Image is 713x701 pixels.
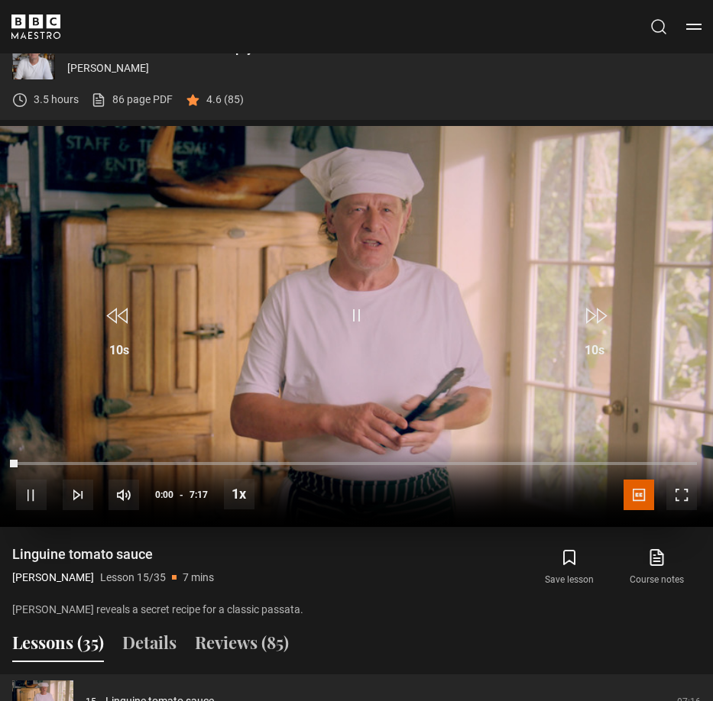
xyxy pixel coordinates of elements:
[100,570,166,586] p: Lesson 15/35
[190,481,208,509] span: 7:17
[224,479,254,509] button: Playback Rate
[67,60,701,76] p: [PERSON_NAME]
[686,19,702,34] button: Toggle navigation
[16,462,697,465] div: Progress Bar
[109,480,139,510] button: Mute
[206,92,244,108] p: 4.6 (85)
[666,480,697,510] button: Fullscreen
[195,630,289,662] button: Reviews (85)
[11,15,60,39] svg: BBC Maestro
[12,545,214,564] h1: Linguine tomato sauce
[624,480,654,510] button: Captions
[180,489,183,500] span: -
[12,630,104,662] button: Lessons (35)
[34,92,79,108] p: 3.5 hours
[16,480,47,510] button: Pause
[67,40,701,54] p: Delicious Food Cooked Simply
[183,570,214,586] p: 7 mins
[155,481,173,509] span: 0:00
[91,92,173,108] a: 86 page PDF
[614,545,701,590] a: Course notes
[12,570,94,586] p: [PERSON_NAME]
[12,602,409,618] p: [PERSON_NAME] reveals a secret recipe for a classic passata.
[122,630,177,662] button: Details
[63,480,93,510] button: Next Lesson
[526,545,613,590] button: Save lesson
